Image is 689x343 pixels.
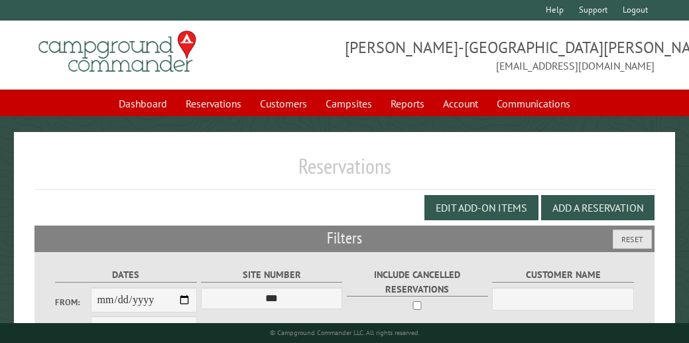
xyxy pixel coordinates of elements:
[252,91,315,116] a: Customers
[201,267,342,283] label: Site Number
[492,267,633,283] label: Customer Name
[541,195,655,220] button: Add a Reservation
[34,153,655,190] h1: Reservations
[424,195,538,220] button: Edit Add-on Items
[347,267,488,297] label: Include Cancelled Reservations
[55,296,90,309] label: From:
[435,91,486,116] a: Account
[178,91,249,116] a: Reservations
[270,328,420,337] small: © Campground Commander LLC. All rights reserved.
[318,91,380,116] a: Campsites
[345,36,655,74] span: [PERSON_NAME]-[GEOGRAPHIC_DATA][PERSON_NAME] [EMAIL_ADDRESS][DOMAIN_NAME]
[613,230,652,249] button: Reset
[34,26,200,78] img: Campground Commander
[34,226,655,251] h2: Filters
[383,91,432,116] a: Reports
[489,91,578,116] a: Communications
[111,91,175,116] a: Dashboard
[55,267,196,283] label: Dates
